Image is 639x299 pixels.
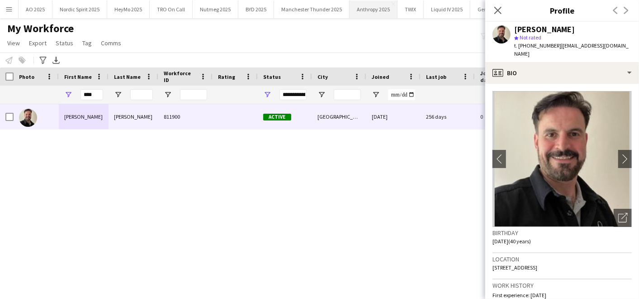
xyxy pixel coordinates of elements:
button: Open Filter Menu [317,91,326,99]
img: Rafael Dibacco Pires [19,109,37,127]
span: View [7,39,20,47]
span: Photo [19,73,34,80]
button: Liquid IV 2025 [424,0,470,18]
h3: Profile [485,5,639,16]
div: [DATE] [366,104,421,129]
button: Genesis 2025 [470,0,515,18]
button: TWIX [398,0,424,18]
span: Status [56,39,73,47]
div: 0 [475,104,534,129]
div: [PERSON_NAME] [109,104,158,129]
span: [STREET_ADDRESS] [492,264,537,271]
span: Status [263,73,281,80]
a: View [4,37,24,49]
h3: Work history [492,281,632,289]
div: [PERSON_NAME] [59,104,109,129]
span: t. [PHONE_NUMBER] [514,42,561,49]
button: Open Filter Menu [372,91,380,99]
div: 256 days [421,104,475,129]
input: City Filter Input [334,89,361,100]
button: TRO On Call [150,0,193,18]
div: 811900 [158,104,213,129]
app-action-btn: Advanced filters [38,55,48,66]
span: Jobs (last 90 days) [480,70,517,83]
div: Open photos pop-in [614,209,632,227]
span: Joined [372,73,389,80]
button: Open Filter Menu [64,91,72,99]
input: First Name Filter Input [80,89,103,100]
span: Rating [218,73,235,80]
span: | [EMAIL_ADDRESS][DOMAIN_NAME] [514,42,629,57]
a: Tag [79,37,95,49]
div: Bio [485,62,639,84]
div: [PERSON_NAME] [514,25,575,34]
app-action-btn: Export XLSX [51,55,62,66]
button: BYD 2025 [238,0,274,18]
p: First experience: [DATE] [492,292,632,299]
span: First Name [64,73,92,80]
span: Comms [101,39,121,47]
button: Open Filter Menu [114,91,122,99]
span: My Workforce [7,22,74,35]
button: Nutmeg 2025 [193,0,238,18]
span: [DATE] (40 years) [492,238,531,245]
span: Last Name [114,73,141,80]
button: Anthropy 2025 [350,0,398,18]
input: Last Name Filter Input [130,89,153,100]
button: HeyMo 2025 [107,0,150,18]
a: Comms [97,37,125,49]
button: Manchester Thunder 2025 [274,0,350,18]
span: Not rated [520,34,541,41]
span: Export [29,39,47,47]
img: Crew avatar or photo [492,91,632,227]
span: City [317,73,328,80]
button: Nordic Spirit 2025 [52,0,107,18]
span: Active [263,114,291,121]
a: Status [52,37,77,49]
input: Workforce ID Filter Input [180,89,207,100]
span: Last job [426,73,446,80]
h3: Birthday [492,229,632,237]
span: Tag [82,39,92,47]
h3: Location [492,255,632,263]
button: Open Filter Menu [263,91,271,99]
button: AO 2025 [19,0,52,18]
a: Export [25,37,50,49]
button: Open Filter Menu [164,91,172,99]
input: Joined Filter Input [388,89,415,100]
div: [GEOGRAPHIC_DATA] [312,104,366,129]
span: Workforce ID [164,70,196,83]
